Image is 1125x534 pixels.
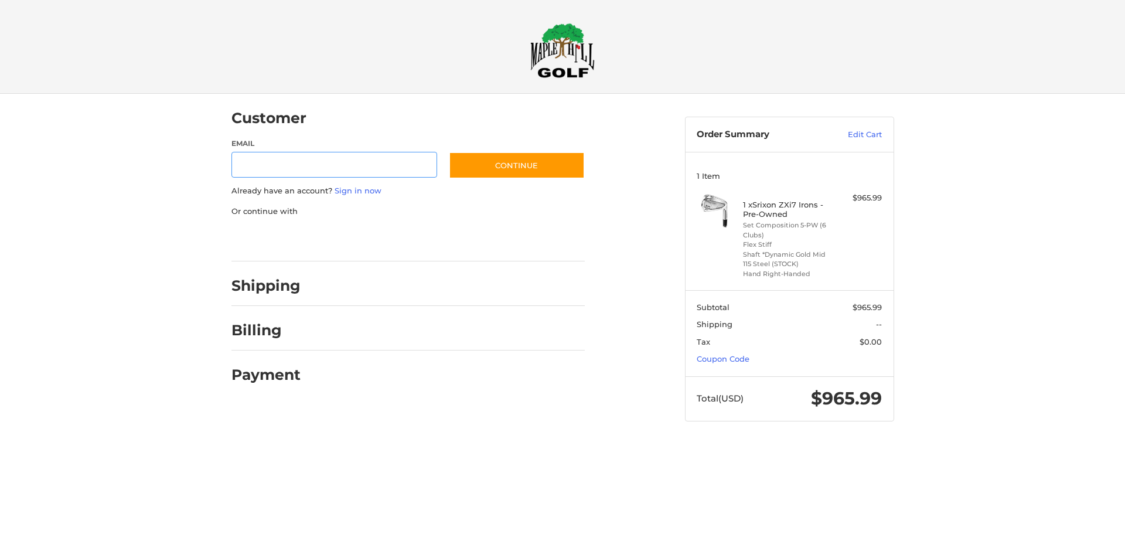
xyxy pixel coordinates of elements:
[449,152,585,179] button: Continue
[743,250,833,269] li: Shaft *Dynamic Gold Mid 115 Steel (STOCK)
[697,393,744,404] span: Total (USD)
[231,138,438,149] label: Email
[743,200,833,219] h4: 1 x Srixon ZXi7 Irons - Pre-Owned
[697,319,732,329] span: Shipping
[743,240,833,250] li: Flex Stiff
[231,185,585,197] p: Already have an account?
[231,321,300,339] h2: Billing
[697,129,823,141] h3: Order Summary
[697,302,729,312] span: Subtotal
[231,109,306,127] h2: Customer
[697,354,749,363] a: Coupon Code
[811,387,882,409] span: $965.99
[327,229,415,250] iframe: PayPal-paylater
[860,337,882,346] span: $0.00
[426,229,514,250] iframe: PayPal-venmo
[853,302,882,312] span: $965.99
[530,23,595,78] img: Maple Hill Golf
[823,129,882,141] a: Edit Cart
[743,269,833,279] li: Hand Right-Handed
[231,277,301,295] h2: Shipping
[836,192,882,204] div: $965.99
[231,366,301,384] h2: Payment
[231,206,585,217] p: Or continue with
[743,220,833,240] li: Set Composition 5-PW (6 Clubs)
[697,171,882,181] h3: 1 Item
[335,186,381,195] a: Sign in now
[227,229,315,250] iframe: PayPal-paypal
[697,337,710,346] span: Tax
[876,319,882,329] span: --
